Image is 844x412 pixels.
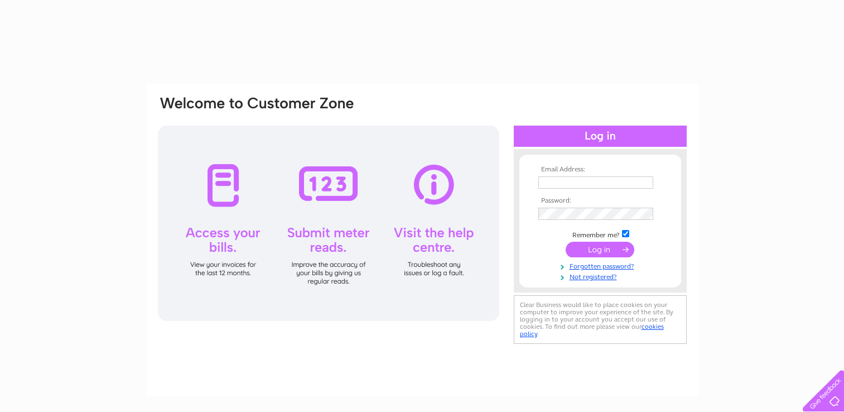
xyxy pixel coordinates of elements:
a: Forgotten password? [538,260,665,271]
td: Remember me? [536,228,665,239]
a: cookies policy [520,323,664,338]
th: Password: [536,197,665,205]
th: Email Address: [536,166,665,174]
div: Clear Business would like to place cookies on your computer to improve your experience of the sit... [514,295,687,344]
input: Submit [566,242,634,257]
a: Not registered? [538,271,665,281]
